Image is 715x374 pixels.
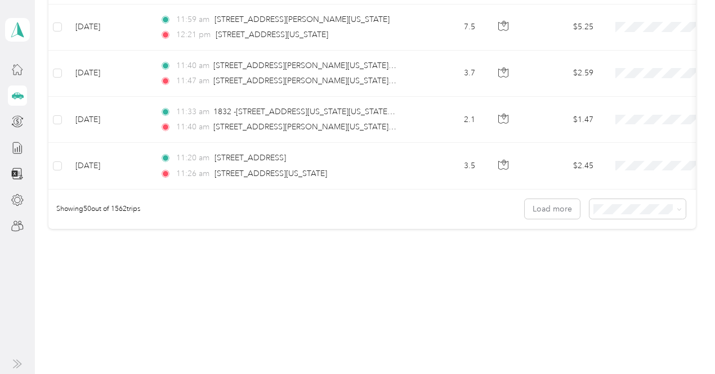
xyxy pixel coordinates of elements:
[214,15,390,24] span: [STREET_ADDRESS][PERSON_NAME][US_STATE]
[176,121,208,133] span: 11:40 am
[176,152,209,164] span: 11:20 am
[410,51,484,97] td: 3.7
[213,76,471,85] span: [STREET_ADDRESS][PERSON_NAME][US_STATE][US_STATE][US_STATE]
[176,29,211,41] span: 12:21 pm
[213,107,431,116] span: 1832 -[STREET_ADDRESS][US_STATE][US_STATE][US_STATE]
[214,169,327,178] span: [STREET_ADDRESS][US_STATE]
[66,97,151,143] td: [DATE]
[524,97,602,143] td: $1.47
[176,106,208,118] span: 11:33 am
[652,311,715,374] iframe: Everlance-gr Chat Button Frame
[525,199,580,219] button: Load more
[213,122,471,132] span: [STREET_ADDRESS][PERSON_NAME][US_STATE][US_STATE][US_STATE]
[524,143,602,189] td: $2.45
[410,143,484,189] td: 3.5
[214,153,286,163] span: [STREET_ADDRESS]
[66,4,151,51] td: [DATE]
[48,204,140,214] span: Showing 50 out of 1562 trips
[213,61,471,70] span: [STREET_ADDRESS][PERSON_NAME][US_STATE][US_STATE][US_STATE]
[176,13,209,26] span: 11:59 am
[410,97,484,143] td: 2.1
[176,75,208,87] span: 11:47 am
[410,4,484,51] td: 7.5
[216,30,328,39] span: [STREET_ADDRESS][US_STATE]
[176,168,209,180] span: 11:26 am
[524,4,602,51] td: $5.25
[66,143,151,189] td: [DATE]
[66,51,151,97] td: [DATE]
[524,51,602,97] td: $2.59
[176,60,208,72] span: 11:40 am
